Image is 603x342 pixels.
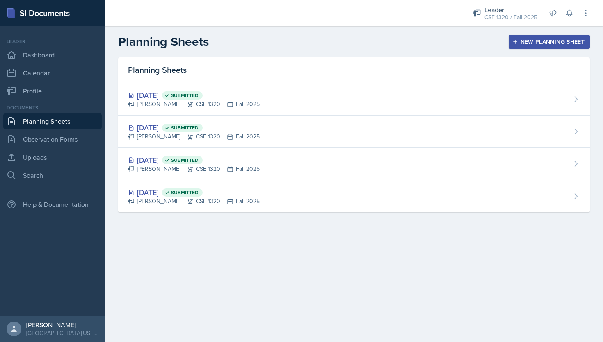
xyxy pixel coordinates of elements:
div: [DATE] [128,187,260,198]
div: [PERSON_NAME] CSE 1320 Fall 2025 [128,197,260,206]
div: [PERSON_NAME] CSE 1320 Fall 2025 [128,165,260,173]
a: Calendar [3,65,102,81]
div: [PERSON_NAME] CSE 1320 Fall 2025 [128,132,260,141]
div: [DATE] [128,122,260,133]
div: [PERSON_NAME] CSE 1320 Fall 2025 [128,100,260,109]
div: [DATE] [128,154,260,165]
a: Uploads [3,149,102,165]
div: [DATE] [128,90,260,101]
a: [DATE] Submitted [PERSON_NAME]CSE 1320Fall 2025 [118,83,590,116]
a: Profile [3,83,102,99]
h2: Planning Sheets [118,34,209,49]
a: Planning Sheets [3,113,102,129]
a: Observation Forms [3,131,102,147]
div: CSE 1320 / Fall 2025 [484,13,537,22]
div: Leader [484,5,537,15]
div: [GEOGRAPHIC_DATA][US_STATE] [26,329,98,337]
a: [DATE] Submitted [PERSON_NAME]CSE 1320Fall 2025 [118,180,590,212]
button: New Planning Sheet [509,35,590,49]
div: Documents [3,104,102,111]
span: Submitted [171,125,199,131]
div: [PERSON_NAME] [26,321,98,329]
div: Help & Documentation [3,196,102,213]
a: [DATE] Submitted [PERSON_NAME]CSE 1320Fall 2025 [118,116,590,148]
a: Search [3,167,102,183]
a: Dashboard [3,47,102,63]
a: [DATE] Submitted [PERSON_NAME]CSE 1320Fall 2025 [118,148,590,180]
div: New Planning Sheet [514,39,585,45]
span: Submitted [171,92,199,99]
div: Planning Sheets [118,57,590,83]
span: Submitted [171,157,199,163]
div: Leader [3,38,102,45]
span: Submitted [171,189,199,196]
